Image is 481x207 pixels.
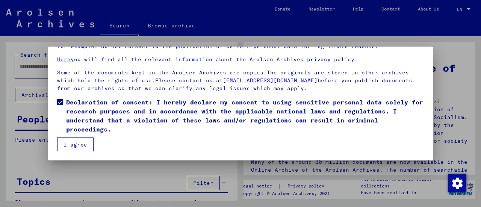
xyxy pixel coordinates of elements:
[57,69,424,92] p: Some of the documents kept in the Arolsen Archives are copies.The originals are stored in other a...
[57,137,94,152] button: I agree
[223,77,318,84] a: [EMAIL_ADDRESS][DOMAIN_NAME]
[57,56,424,63] p: you will find all the relevant information about the Arolsen Archives privacy policy.
[66,98,424,134] span: Declaration of consent: I hereby declare my consent to using sensitive personal data solely for r...
[448,174,466,192] img: Change consent
[57,56,71,63] a: Here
